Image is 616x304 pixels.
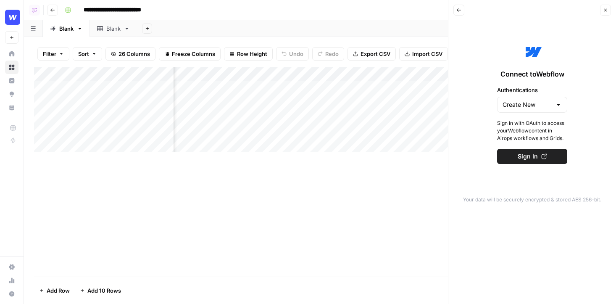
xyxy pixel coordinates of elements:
a: Usage [5,274,18,287]
span: Sign in with OAuth to access your Webflow content in Airops workflows and Grids. [497,119,567,142]
a: Browse [5,61,18,74]
span: Undo [289,50,303,58]
a: Opportunities [5,87,18,101]
span: 26 Columns [118,50,150,58]
label: Authentications [497,86,567,94]
span: Redo [325,50,339,58]
div: Blank [59,24,74,33]
span: Filter [43,50,56,58]
button: Sign In [497,149,567,164]
input: Create New [503,100,552,109]
img: Webflow Logo [5,10,20,25]
a: Home [5,47,18,61]
button: 26 Columns [105,47,155,61]
button: Add 10 Rows [75,284,126,297]
button: Undo [276,47,309,61]
button: Workspace: Webflow [5,7,18,28]
span: Freeze Columns [172,50,215,58]
a: Your Data [5,101,18,114]
span: Sign In [518,152,538,161]
span: Connect to Webflow [500,69,564,79]
div: Blank [106,24,121,33]
button: Export CSV [347,47,396,61]
span: Export CSV [361,50,390,58]
button: Help + Support [5,287,18,301]
a: Settings [5,260,18,274]
button: Add Row [34,284,75,297]
a: Blank [90,20,137,37]
span: Import CSV [412,50,442,58]
button: Row Height [224,47,273,61]
button: Freeze Columns [159,47,221,61]
span: Add Row [47,286,70,295]
span: Row Height [237,50,267,58]
a: Insights [5,74,18,87]
button: Sort [73,47,102,61]
a: Blank [43,20,90,37]
button: Redo [312,47,344,61]
button: Import CSV [399,47,448,61]
span: Sort [78,50,89,58]
span: Add 10 Rows [87,286,121,295]
p: Your data will be securely encrypted & stored AES 256-bit. [453,196,611,204]
button: Filter [37,47,69,61]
